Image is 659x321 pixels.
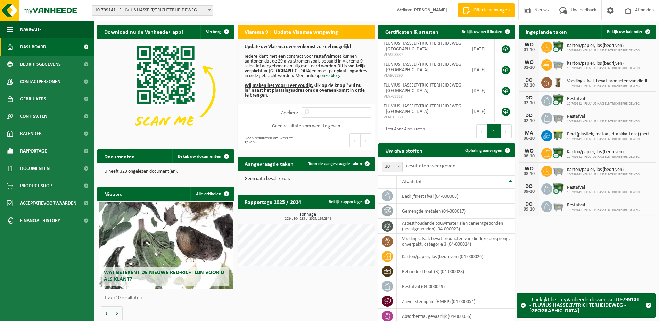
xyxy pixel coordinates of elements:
span: 10-799141 - FLUVIUS HASSELT/TRICHTERHEIDEWEG [567,155,640,159]
span: Contactpersonen [20,73,60,90]
td: bedrijfsrestafval (04-000008) [397,189,515,204]
span: Bekijk uw documenten [178,154,221,159]
img: Download de VHEPlus App [97,39,234,141]
a: Bekijk uw certificaten [456,25,514,39]
span: 10-799141 - FLUVIUS HASSELT/TRICHTERHEIDEWEG [567,190,640,195]
span: FLUVIUS HASSELT/TRICHTERHEIDEWEG - [GEOGRAPHIC_DATA] [384,62,461,73]
h2: Certificaten & attesten [378,25,445,38]
button: Verberg [200,25,233,39]
td: [DATE] [467,80,495,101]
span: Offerte aanvragen [472,7,511,14]
span: Acceptatievoorwaarden [20,195,76,212]
a: Bekijk uw documenten [172,149,233,163]
span: Karton/papier, los (bedrijven) [567,61,640,66]
span: Rapportage [20,142,47,160]
span: VLA703338 [384,94,462,99]
span: VLA903389 [384,52,462,58]
h2: Rapportage 2025 / 2024 [238,195,308,208]
div: U bekijkt het myVanheede dossier van [529,294,642,317]
span: 10-799141 - FLUVIUS HASSELT/TRICHTERHEIDEWEG [567,173,640,177]
span: 10-799141 - FLUVIUS HASSELT/TRICHTERHEIDEWEG [567,137,652,141]
button: Next [501,124,512,138]
span: FLUVIUS HASSELT/TRICHTERHEIDEWEG - [GEOGRAPHIC_DATA] [384,83,461,93]
span: Contracten [20,108,47,125]
span: 10-799141 - FLUVIUS HASSELT/TRICHTERHEIDEWEG [567,208,640,212]
img: WB-2500-GAL-GY-04 [552,112,564,123]
span: Documenten [20,160,50,177]
img: WB-1100-HPE-GN-50 [552,129,564,141]
a: onze blog. [320,73,340,79]
span: FLUVIUS HASSELT/TRICHTERHEIDEWEG - [GEOGRAPHIC_DATA] [384,41,461,52]
div: 08-10 [522,154,536,159]
div: 02-10 [522,83,536,88]
span: Gebruikers [20,90,46,108]
span: Restafval [567,203,640,208]
td: [DATE] [467,39,495,59]
span: Financial History [20,212,60,229]
img: WB-2500-GAL-GY-04 [552,58,564,70]
h3: Tonnage [241,212,374,221]
p: Geen data beschikbaar. [245,176,368,181]
div: 02-10 [522,101,536,106]
img: WB-1100-CU [552,41,564,52]
td: zuiver steenpuin (HMRP) (04-000054) [397,294,515,309]
u: Iedere klant met een contract voor restafval [245,54,331,59]
img: WB-1100-CU [552,182,564,194]
a: Bekijk rapportage [323,195,374,209]
span: 10-799141 - FLUVIUS HASSELT/TRICHTERHEIDEWEG [567,102,640,106]
img: WB-0140-HPE-BN-01 [552,76,564,88]
span: Karton/papier, los (bedrijven) [567,149,640,155]
a: Bekijk uw kalender [601,25,655,39]
div: DO [522,113,536,118]
td: [DATE] [467,101,495,122]
div: 02-10 [522,118,536,123]
span: 10-799141 - FLUVIUS HASSELT/TRICHTERHEIDEWEG [567,49,640,53]
strong: [PERSON_NAME] [412,8,447,13]
span: Afvalstof [402,179,422,185]
p: 1 van 10 resultaten [104,296,231,301]
span: Karton/papier, los (bedrijven) [567,167,640,173]
p: U heeft 323 ongelezen document(en). [104,169,227,174]
div: 01-10 [522,48,536,52]
a: Ophaling aanvragen [460,143,514,157]
span: 10 [382,162,403,172]
div: DO [522,201,536,207]
a: Alle artikelen [190,187,233,201]
b: Klik op de knop "Vul nu in" naast het plaatsingsadres om de overeenkomst in orde te brengen. [245,83,365,98]
td: karton/papier, los (bedrijven) (04-000026) [397,249,515,264]
img: WB-1100-CU [552,94,564,106]
div: WO [522,166,536,172]
span: 10-799141 - FLUVIUS HASSELT/TRICHTERHEIDEWEG [567,120,640,124]
a: Wat betekent de nieuwe RED-richtlijn voor u als klant? [99,202,233,289]
span: VLA615560 [384,115,462,120]
h2: Nieuws [97,187,129,200]
div: 06-10 [522,136,536,141]
span: Restafval [567,96,640,102]
u: Wij maken het voor u eenvoudig. [245,83,313,88]
span: VLA903390 [384,73,462,79]
b: Dit is wettelijk verplicht in [GEOGRAPHIC_DATA] [245,64,366,74]
span: 10-799141 - FLUVIUS HASSELT/TRICHTERHEIDEWEG - HASSELT [92,5,213,16]
p: moet kunnen aantonen dat de 29 afvalstromen zoals bepaald in Vlarema 9 selectief aangeboden en ui... [245,44,368,98]
button: Next [361,133,371,147]
span: Navigatie [20,21,42,38]
h2: Download nu de Vanheede+ app! [97,25,190,38]
span: Bedrijfsgegevens [20,56,61,73]
b: Update uw Vlarema overeenkomst zo snel mogelijk! [245,44,351,49]
button: Previous [476,124,487,138]
span: Karton/papier, los (bedrijven) [567,43,640,49]
td: behandeld hout (B) (04-000028) [397,264,515,279]
img: WB-1100-CU [552,147,564,159]
span: 2024: 304,263 t - 2025: 116,254 t [241,217,374,221]
div: WO [522,42,536,48]
span: Bekijk uw certificaten [462,30,502,34]
div: DO [522,77,536,83]
td: asbesthoudende bouwmaterialen cementgebonden (hechtgebonden) (04-000023) [397,219,515,234]
div: Geen resultaten om weer te geven [241,133,303,148]
h2: Aangevraagde taken [238,157,300,170]
button: Previous [349,133,361,147]
div: 09-10 [522,207,536,212]
a: Offerte aanvragen [458,3,515,17]
td: gemengde metalen (04-000017) [397,204,515,219]
a: Toon de aangevraagde taken [303,157,374,171]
